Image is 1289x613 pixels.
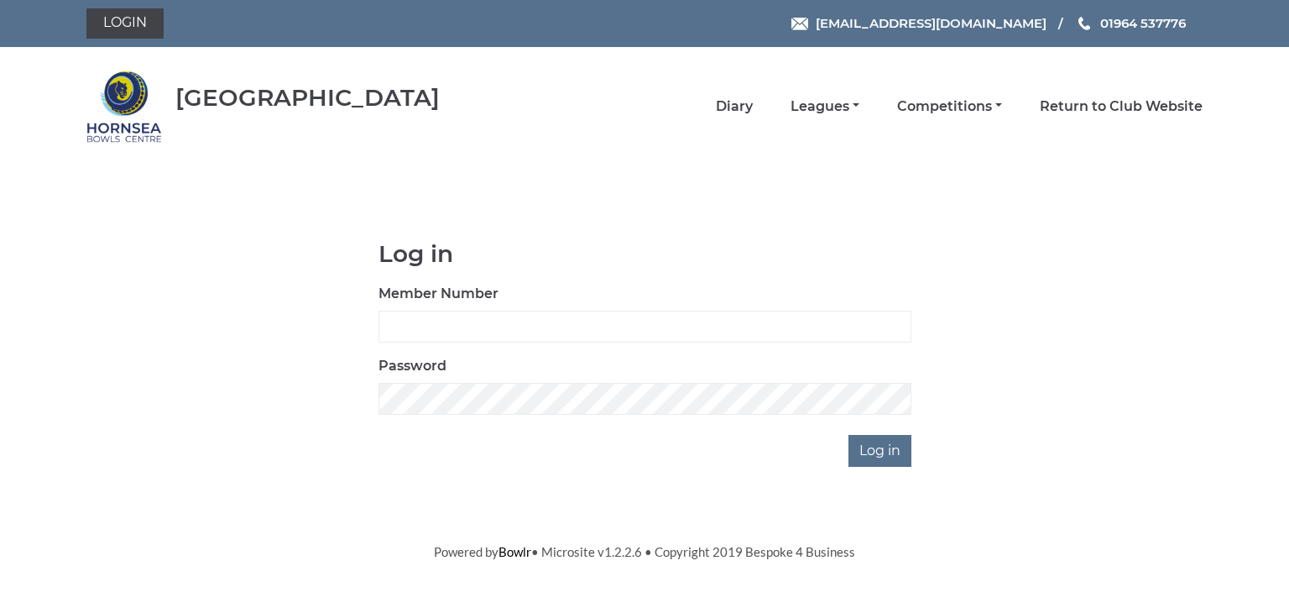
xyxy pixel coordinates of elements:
span: 01964 537776 [1100,15,1186,31]
a: Bowlr [498,544,531,559]
a: Login [86,8,164,39]
input: Log in [848,435,911,467]
h1: Log in [378,241,911,267]
a: Competitions [897,97,1002,116]
img: Phone us [1078,17,1090,30]
a: Leagues [791,97,859,116]
label: Member Number [378,284,498,304]
img: Email [791,18,808,30]
label: Password [378,356,446,376]
a: Return to Club Website [1040,97,1203,116]
img: Hornsea Bowls Centre [86,69,162,144]
a: Diary [716,97,753,116]
span: Powered by • Microsite v1.2.2.6 • Copyright 2019 Bespoke 4 Business [434,544,855,559]
a: Email [EMAIL_ADDRESS][DOMAIN_NAME] [791,13,1046,33]
span: [EMAIL_ADDRESS][DOMAIN_NAME] [816,15,1046,31]
a: Phone us 01964 537776 [1076,13,1186,33]
div: [GEOGRAPHIC_DATA] [175,85,440,111]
